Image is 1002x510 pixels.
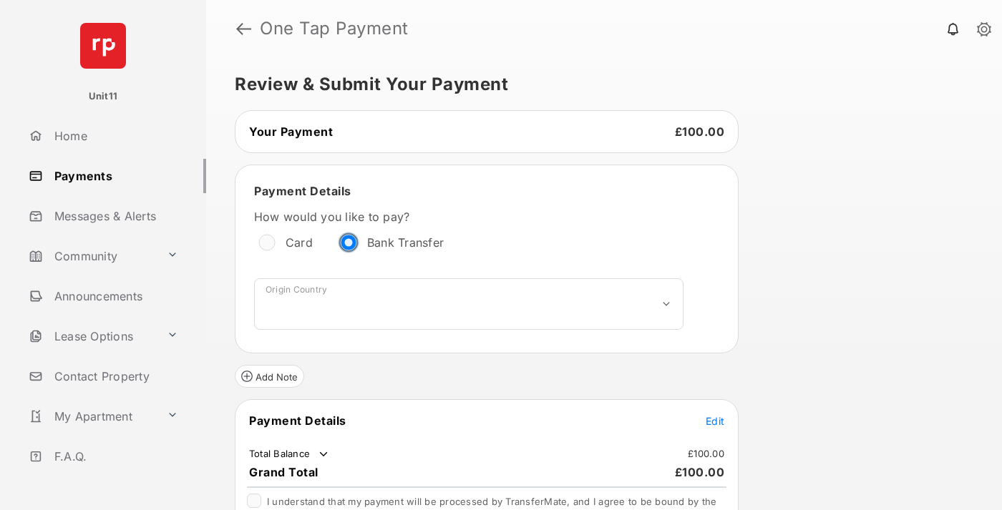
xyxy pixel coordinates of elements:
img: svg+xml;base64,PHN2ZyB4bWxucz0iaHR0cDovL3d3dy53My5vcmcvMjAwMC9zdmciIHdpZHRoPSI2NCIgaGVpZ2h0PSI2NC... [80,23,126,69]
span: Payment Details [254,184,351,198]
a: Contact Property [23,359,206,393]
td: Total Balance [248,447,331,461]
label: How would you like to pay? [254,210,684,224]
strong: One Tap Payment [260,20,409,37]
a: My Apartment [23,399,161,433]
span: £100.00 [675,124,725,139]
span: Your Payment [249,124,333,139]
a: Lease Options [23,319,161,353]
button: Edit [706,413,724,428]
span: Edit [706,415,724,427]
a: Home [23,119,206,153]
a: F.A.Q. [23,439,206,474]
label: Bank Transfer [367,235,444,250]
td: £100.00 [687,447,725,460]
span: Grand Total [249,465,318,479]
h5: Review & Submit Your Payment [235,76,962,93]
label: Card [286,235,313,250]
a: Payments [23,159,206,193]
a: Messages & Alerts [23,199,206,233]
span: £100.00 [675,465,725,479]
p: Unit11 [89,89,118,104]
button: Add Note [235,365,304,388]
a: Community [23,239,161,273]
a: Announcements [23,279,206,313]
span: Payment Details [249,413,346,428]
